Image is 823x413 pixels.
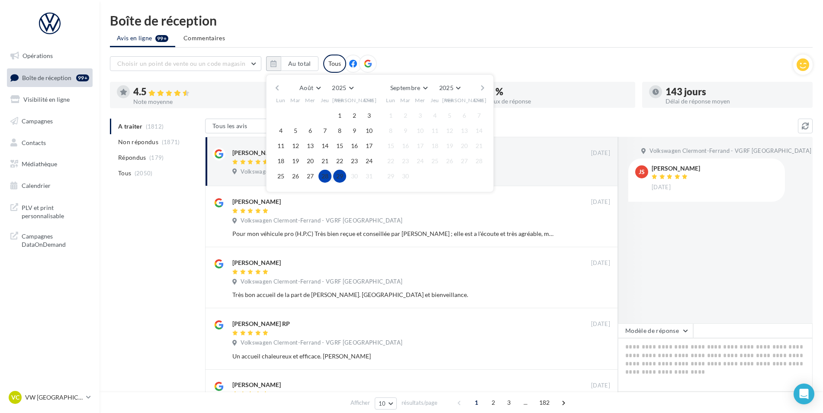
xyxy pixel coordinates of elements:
[439,84,453,91] span: 2025
[519,396,533,410] span: ...
[639,168,645,176] span: JS
[649,147,811,155] span: Volkswagen Clermont-Ferrand - VGRF [GEOGRAPHIC_DATA]
[304,124,317,137] button: 6
[205,119,292,133] button: Tous les avis
[348,155,361,168] button: 23
[414,139,427,152] button: 17
[399,170,412,183] button: 30
[390,84,421,91] span: Septembre
[414,124,427,137] button: 10
[276,97,286,104] span: Lun
[384,124,397,137] button: 8
[414,109,427,122] button: 3
[794,384,814,404] div: Open Intercom Messenger
[332,97,377,104] span: [PERSON_NAME]
[665,98,806,104] div: Délai de réponse moyen
[11,393,19,402] span: VC
[428,155,441,168] button: 25
[118,169,131,177] span: Tous
[318,170,331,183] button: 28
[443,124,456,137] button: 12
[414,155,427,168] button: 24
[473,109,485,122] button: 7
[232,352,554,361] div: Un accueil chaleureux et efficace. [PERSON_NAME]
[266,56,318,71] button: Au total
[321,97,329,104] span: Jeu
[364,97,374,104] span: Dim
[289,124,302,137] button: 5
[323,55,346,73] div: Tous
[384,139,397,152] button: 15
[232,148,281,157] div: [PERSON_NAME]
[289,139,302,152] button: 12
[296,82,324,94] button: Août
[232,197,281,206] div: [PERSON_NAME]
[304,170,317,183] button: 27
[333,170,346,183] button: 29
[591,382,610,390] span: [DATE]
[386,97,395,104] span: Lun
[5,68,94,87] a: Boîte de réception99+
[399,155,412,168] button: 23
[363,139,376,152] button: 17
[428,139,441,152] button: 18
[304,139,317,152] button: 13
[23,96,70,103] span: Visibilité en ligne
[591,259,610,267] span: [DATE]
[384,155,397,168] button: 22
[443,109,456,122] button: 5
[274,124,287,137] button: 4
[22,160,57,168] span: Médiathèque
[473,124,485,137] button: 14
[486,396,500,410] span: 2
[399,124,412,137] button: 9
[274,155,287,168] button: 18
[428,109,441,122] button: 4
[375,397,397,410] button: 10
[363,124,376,137] button: 10
[318,124,331,137] button: 7
[384,170,397,183] button: 29
[232,381,281,389] div: [PERSON_NAME]
[162,139,180,145] span: (1871)
[299,84,313,91] span: Août
[5,177,94,195] a: Calendrier
[363,155,376,168] button: 24
[400,97,411,104] span: Mar
[384,109,397,122] button: 1
[399,139,412,152] button: 16
[241,339,402,347] span: Volkswagen Clermont-Ferrand - VGRF [GEOGRAPHIC_DATA]
[591,149,610,157] span: [DATE]
[232,319,290,328] div: [PERSON_NAME] RP
[289,170,302,183] button: 26
[5,90,94,109] a: Visibilité en ligne
[232,229,554,238] div: Pour mon véhicule pro (H.P.C) Très bien reçue et conseillée par [PERSON_NAME] ; elle est a l'écou...
[333,109,346,122] button: 1
[348,109,361,122] button: 2
[117,60,245,67] span: Choisir un point de vente ou un code magasin
[618,323,693,338] button: Modèle de réponse
[350,399,370,407] span: Afficher
[7,389,93,406] a: VC VW [GEOGRAPHIC_DATA]
[183,34,225,42] span: Commentaires
[5,155,94,173] a: Médiathèque
[458,155,471,168] button: 27
[22,139,46,146] span: Contacts
[281,56,318,71] button: Au total
[443,155,456,168] button: 26
[443,139,456,152] button: 19
[473,139,485,152] button: 21
[348,124,361,137] button: 9
[488,87,628,97] div: 9 %
[149,154,164,161] span: (179)
[290,97,301,104] span: Mar
[241,278,402,286] span: Volkswagen Clermont-Ferrand - VGRF [GEOGRAPHIC_DATA]
[118,138,158,146] span: Non répondus
[474,97,484,104] span: Dim
[348,170,361,183] button: 30
[415,97,425,104] span: Mer
[318,139,331,152] button: 14
[110,56,261,71] button: Choisir un point de vente ou un code magasin
[110,14,813,27] div: Boîte de réception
